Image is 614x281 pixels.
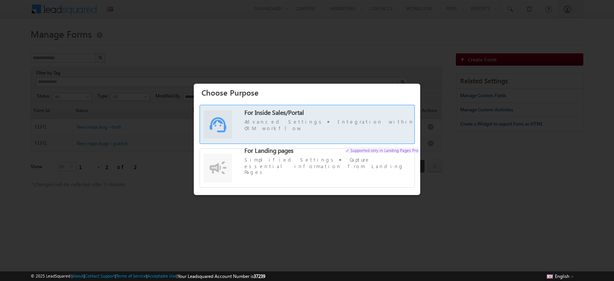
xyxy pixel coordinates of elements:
[244,108,304,116] span: For Inside Sales/Portal
[116,273,146,278] a: Terms of Service
[73,273,84,278] a: About
[545,271,576,281] button: English
[244,118,418,131] span: Advanced Settings Integration within CRM workflow
[178,273,265,279] span: Your Leadsquared Account Number is
[346,147,418,153] span: ✓ Supported only in Landing Pages Pro
[85,273,115,278] a: Contact Support
[244,156,418,175] span: Simplified Settings Capture essential information from Landing Pages
[31,273,265,280] span: © 2025 LeadSquared | | | | |
[244,146,294,154] span: For Landing pages
[201,86,418,99] h3: Choose Purpose
[147,273,177,278] a: Acceptable Use
[555,273,569,279] span: English
[254,273,265,279] span: 37239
